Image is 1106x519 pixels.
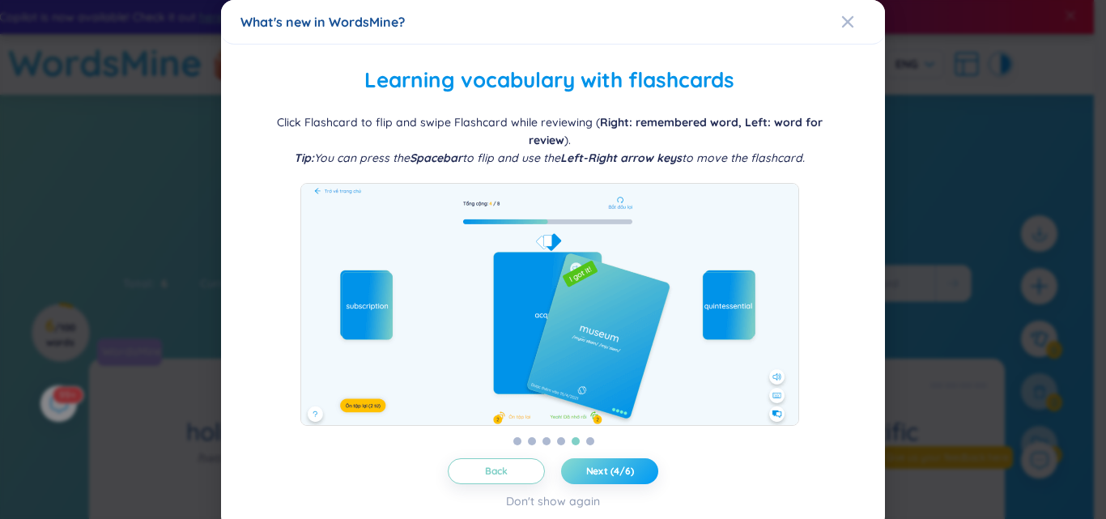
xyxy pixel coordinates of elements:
[240,13,866,31] div: What's new in WordsMine?
[586,465,634,478] span: Next (4/6)
[485,465,508,478] span: Back
[257,113,842,167] div: Click Flashcard to flip and swipe Flashcard while reviewing ( ).
[240,64,858,97] h2: Learning vocabulary with flashcards
[561,458,658,484] button: Next (4/6)
[506,492,600,510] div: Don't show again
[294,151,314,165] b: Tip:
[557,437,565,445] button: 4
[513,437,521,445] button: 1
[528,437,536,445] button: 2
[529,115,823,147] b: Right: remembered word, Left: word for review
[542,437,551,445] button: 3
[448,458,545,484] button: Back
[410,151,462,165] b: Spacebar
[294,151,805,165] i: You can press the to flip and use the to move the flashcard.
[586,437,594,445] button: 6
[560,151,682,165] b: Left-Right arrow keys
[572,437,580,445] button: 5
